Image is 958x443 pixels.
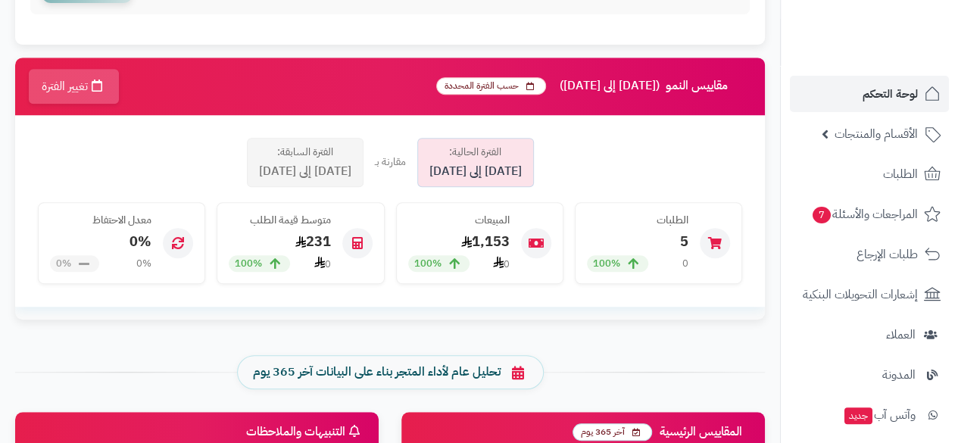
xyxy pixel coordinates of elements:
div: 5 [587,232,688,251]
div: 0 [493,256,510,271]
span: 100% [235,257,262,271]
span: 0% [56,257,71,271]
a: العملاء [790,317,949,353]
span: 100% [414,257,442,271]
span: لوحة التحكم [863,83,918,105]
span: حسب الفترة المحددة [436,77,546,95]
span: [DATE] إلى [DATE] [259,163,351,180]
span: 100% [593,257,620,271]
h4: معدل الاحتفاظ [50,214,151,226]
span: الفترة الحالية: [449,145,501,160]
span: 7 [812,206,831,223]
span: [DATE] إلى [DATE] [429,163,522,180]
span: طلبات الإرجاع [857,244,918,265]
div: 1,153 [408,232,510,251]
span: جديد [844,407,872,424]
span: إشعارات التحويلات البنكية [803,284,918,305]
span: تحليل عام لأداء المتجر بناء على البيانات آخر 365 يوم [253,363,501,381]
span: الأقسام والمنتجات [835,123,918,145]
h4: متوسط قيمة الطلب [229,214,330,226]
h4: الطلبات [587,214,688,226]
span: المراجعات والأسئلة [811,204,918,225]
span: آخر 365 يوم [573,423,652,441]
a: وآتس آبجديد [790,397,949,433]
div: 0% [50,232,151,251]
span: الطلبات [883,164,918,185]
a: المدونة [790,357,949,393]
span: المدونة [882,364,916,385]
span: ([DATE] إلى [DATE]) [560,80,660,93]
h4: المبيعات [408,214,510,226]
h3: المقاييس الرئيسية [573,423,750,441]
h3: مقاييس النمو [436,77,754,95]
a: الطلبات [790,156,949,192]
a: طلبات الإرجاع [790,236,949,273]
div: مقارنة بـ [375,154,406,170]
a: إشعارات التحويلات البنكية [790,276,949,313]
a: لوحة التحكم [790,76,949,112]
img: logo-2.png [855,30,944,61]
div: 231 [229,232,330,251]
a: المراجعات والأسئلة7 [790,196,949,232]
h3: التنبيهات والملاحظات [246,425,364,439]
span: الفترة السابقة: [277,145,333,160]
button: تغيير الفترة [29,69,119,104]
div: 0 [682,257,688,271]
div: 0% [136,257,151,271]
span: وآتس آب [843,404,916,426]
span: العملاء [886,324,916,345]
div: 0 [314,256,331,271]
